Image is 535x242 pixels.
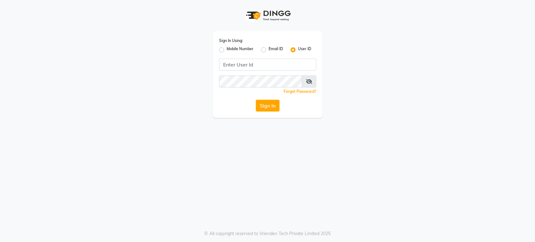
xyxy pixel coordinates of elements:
label: Mobile Number [227,46,254,54]
img: logo1.svg [243,6,293,25]
input: Username [219,59,316,71]
a: Forgot Password? [284,89,316,94]
label: Email ID [269,46,283,54]
input: Username [219,76,302,87]
label: Sign In Using: [219,38,243,44]
button: Sign In [256,100,280,112]
label: User ID [298,46,311,54]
